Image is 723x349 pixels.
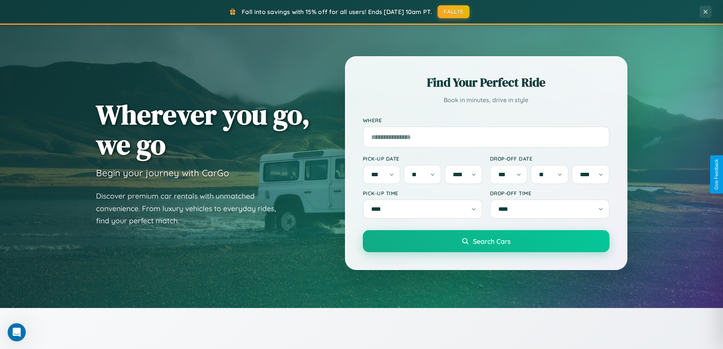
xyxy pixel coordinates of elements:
[473,237,510,245] span: Search Cars
[363,74,610,91] h2: Find Your Perfect Ride
[96,190,286,227] p: Discover premium car rentals with unmatched convenience. From luxury vehicles to everyday rides, ...
[242,8,432,16] span: Fall into savings with 15% off for all users! Ends [DATE] 10am PT.
[714,159,719,190] div: Give Feedback
[363,230,610,252] button: Search Cars
[490,190,610,196] label: Drop-off Time
[438,5,469,18] button: FALL15
[490,155,610,162] label: Drop-off Date
[363,155,482,162] label: Pick-up Date
[363,117,610,123] label: Where
[96,99,310,159] h1: Wherever you go, we go
[363,95,610,106] p: Book in minutes, drive in style
[363,190,482,196] label: Pick-up Time
[96,167,229,178] h3: Begin your journey with CarGo
[8,323,26,341] iframe: Intercom live chat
